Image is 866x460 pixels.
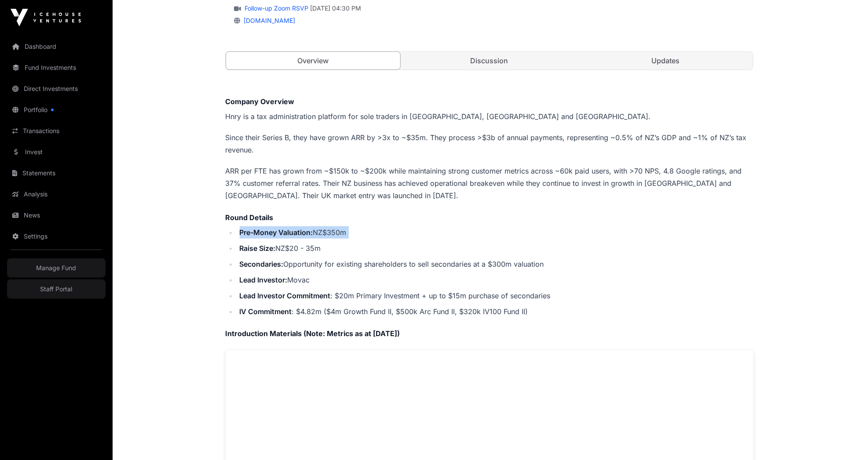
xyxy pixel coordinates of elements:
strong: Secondaries: [240,260,284,268]
strong: Lead Investor Commitment [240,291,331,300]
strong: Introduction Materials (Note: Metrics as at [DATE]) [226,329,400,338]
a: Follow-up Zoom RSVP [243,4,309,13]
li: : $20m Primary Investment + up to $15m purchase of secondaries [237,290,753,302]
nav: Tabs [226,52,753,69]
p: ARR per FTE has grown from ~$150k to ~$200k while maintaining strong customer metrics across ~60k... [226,165,753,202]
a: Staff Portal [7,279,106,299]
a: News [7,206,106,225]
li: NZ$20 - 35m [237,242,753,254]
a: Portfolio [7,100,106,120]
p: Since their Series B, they have grown ARR by >3x to ~$35m. They process >$3b of annual payments, ... [226,131,753,156]
a: Manage Fund [7,258,106,278]
a: Dashboard [7,37,106,56]
strong: Round Details [226,213,274,222]
strong: IV Commitment [240,307,292,316]
p: Hnry is a tax administration platform for sole traders in [GEOGRAPHIC_DATA], [GEOGRAPHIC_DATA] an... [226,110,753,123]
strong: Raise Size: [240,244,276,253]
span: [DATE] 04:30 PM [311,4,362,13]
strong: Pre-Money Valuation: [240,228,313,237]
a: Direct Investments [7,79,106,98]
a: Analysis [7,185,106,204]
a: Statements [7,163,106,183]
a: Transactions [7,121,106,141]
iframe: Chat Widget [822,418,866,460]
a: Updates [578,52,753,69]
a: [DOMAIN_NAME] [241,17,296,24]
strong: Company Overview [226,97,295,106]
li: Opportunity for existing shareholders to sell secondaries at a $300m valuation [237,258,753,270]
li: Movac [237,274,753,286]
img: Icehouse Ventures Logo [11,9,81,26]
li: NZ$350m [237,226,753,239]
strong: Lead Investor: [240,275,288,284]
a: Discussion [402,52,577,69]
li: : $4.82m ($4m Growth Fund II, $500k Arc Fund II, $320k IV100 Fund II) [237,305,753,318]
a: Invest [7,142,106,162]
a: Overview [226,51,401,70]
a: Fund Investments [7,58,106,77]
a: Settings [7,227,106,246]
